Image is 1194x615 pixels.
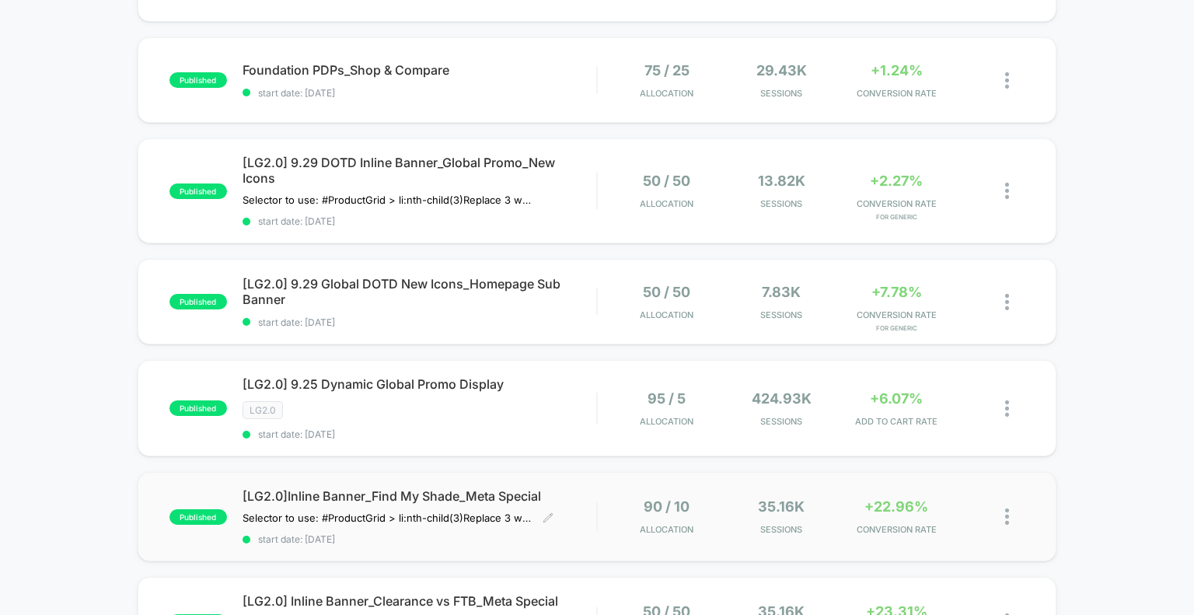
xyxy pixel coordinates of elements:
span: [LG2.0] Inline Banner_Clearance vs FTB_Meta Special [243,593,597,609]
span: 29.43k [756,62,807,79]
span: 13.82k [758,173,805,189]
span: 50 / 50 [643,173,690,189]
span: published [169,72,227,88]
span: 75 / 25 [644,62,690,79]
span: 424.93k [752,390,812,407]
span: Selector to use: #ProductGrid > li:nth-child(3)Replace 3 with the block number﻿Copy the widget ID... [243,194,531,206]
img: close [1005,72,1009,89]
span: start date: [DATE] [243,316,597,328]
span: 95 / 5 [648,390,686,407]
span: 35.16k [758,498,805,515]
span: +1.24% [871,62,923,79]
img: close [1005,508,1009,525]
span: CONVERSION RATE [843,88,950,99]
span: published [169,509,227,525]
span: Sessions [728,88,835,99]
span: +6.07% [870,390,923,407]
span: Allocation [640,88,693,99]
span: 50 / 50 [643,284,690,300]
span: +7.78% [871,284,922,300]
img: close [1005,400,1009,417]
span: start date: [DATE] [243,533,597,545]
span: +2.27% [870,173,923,189]
span: start date: [DATE] [243,428,597,440]
span: Allocation [640,198,693,209]
span: Sessions [728,524,835,535]
img: close [1005,183,1009,199]
span: Allocation [640,524,693,535]
span: ADD TO CART RATE [843,416,950,427]
span: Foundation PDPs_Shop & Compare [243,62,597,78]
span: Allocation [640,416,693,427]
span: +22.96% [864,498,928,515]
span: CONVERSION RATE [843,309,950,320]
span: Sessions [728,198,835,209]
span: for Generic [843,213,950,221]
span: published [169,294,227,309]
span: published [169,400,227,416]
span: 90 / 10 [644,498,690,515]
span: [LG2.0]Inline Banner_Find My Shade_Meta Special [243,488,597,504]
span: Selector to use: #ProductGrid > li:nth-child(3)Replace 3 with the block number﻿Copy the widget ID... [243,512,531,524]
span: CONVERSION RATE [843,198,950,209]
span: Sessions [728,309,835,320]
img: close [1005,294,1009,310]
span: LG2.0 [243,401,283,419]
span: [LG2.0] 9.25 Dynamic Global Promo Display [243,376,597,392]
span: start date: [DATE] [243,87,597,99]
span: Allocation [640,309,693,320]
span: CONVERSION RATE [843,524,950,535]
span: [LG2.0] 9.29 DOTD Inline Banner_Global Promo_New Icons [243,155,597,186]
span: 7.83k [762,284,801,300]
span: Sessions [728,416,835,427]
span: published [169,183,227,199]
span: start date: [DATE] [243,215,597,227]
span: for Generic [843,324,950,332]
span: [LG2.0] 9.29 Global DOTD New Icons_Homepage Sub Banner [243,276,597,307]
